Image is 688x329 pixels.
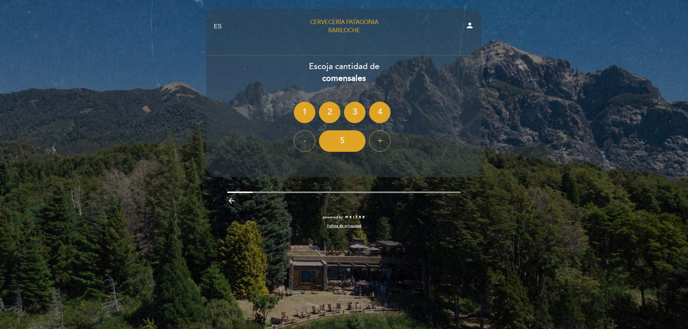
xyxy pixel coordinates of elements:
div: - [294,130,315,152]
i: person [465,21,474,30]
a: powered by [323,215,365,220]
b: comensales [322,73,366,83]
button: person [465,21,474,32]
i: arrow_backward [227,197,236,205]
div: 4 [369,102,391,123]
div: Escoja cantidad de [206,61,482,84]
div: 1 [294,102,315,123]
div: + [369,130,391,152]
span: powered by [323,215,343,220]
img: MEITRE [345,216,365,219]
a: Cervecería Patagonia Bariloche [299,18,389,35]
div: 3 [344,102,365,123]
div: 5 [319,130,365,152]
a: Política de privacidad [327,223,361,228]
div: 2 [319,102,340,123]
